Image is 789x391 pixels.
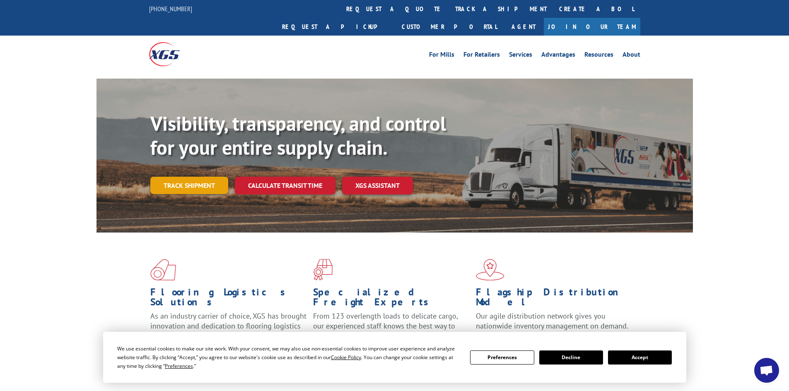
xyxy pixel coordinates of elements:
span: As an industry carrier of choice, XGS has brought innovation and dedication to flooring logistics... [150,311,306,341]
a: Resources [584,51,613,60]
a: Track shipment [150,177,228,194]
img: xgs-icon-focused-on-flooring-red [313,259,333,281]
a: Advantages [541,51,575,60]
button: Preferences [470,350,534,365]
b: Visibility, transparency, and control for your entire supply chain. [150,110,446,160]
a: For Retailers [463,51,500,60]
span: Cookie Policy [331,354,361,361]
span: Preferences [165,362,193,369]
button: Decline [539,350,603,365]
a: Join Our Team [544,18,640,36]
a: [PHONE_NUMBER] [149,5,192,13]
a: Customer Portal [396,18,503,36]
h1: Flooring Logistics Solutions [150,287,307,311]
p: From 123 overlength loads to delicate cargo, our experienced staff knows the best way to move you... [313,311,470,348]
a: XGS ASSISTANT [342,177,413,194]
h1: Specialized Freight Experts [313,287,470,311]
h1: Flagship Distribution Model [476,287,632,311]
button: Accept [608,350,672,365]
a: Agent [503,18,544,36]
a: Request a pickup [276,18,396,36]
div: Cookie Consent Prompt [103,332,686,383]
a: About [623,51,640,60]
a: Services [509,51,532,60]
img: xgs-icon-total-supply-chain-intelligence-red [150,259,176,281]
a: For Mills [429,51,454,60]
div: We use essential cookies to make our site work. With your consent, we may also use non-essential ... [117,344,460,370]
a: Calculate transit time [235,177,335,194]
span: Our agile distribution network gives you nationwide inventory management on demand. [476,311,628,331]
img: xgs-icon-flagship-distribution-model-red [476,259,504,281]
div: Open chat [754,358,779,383]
